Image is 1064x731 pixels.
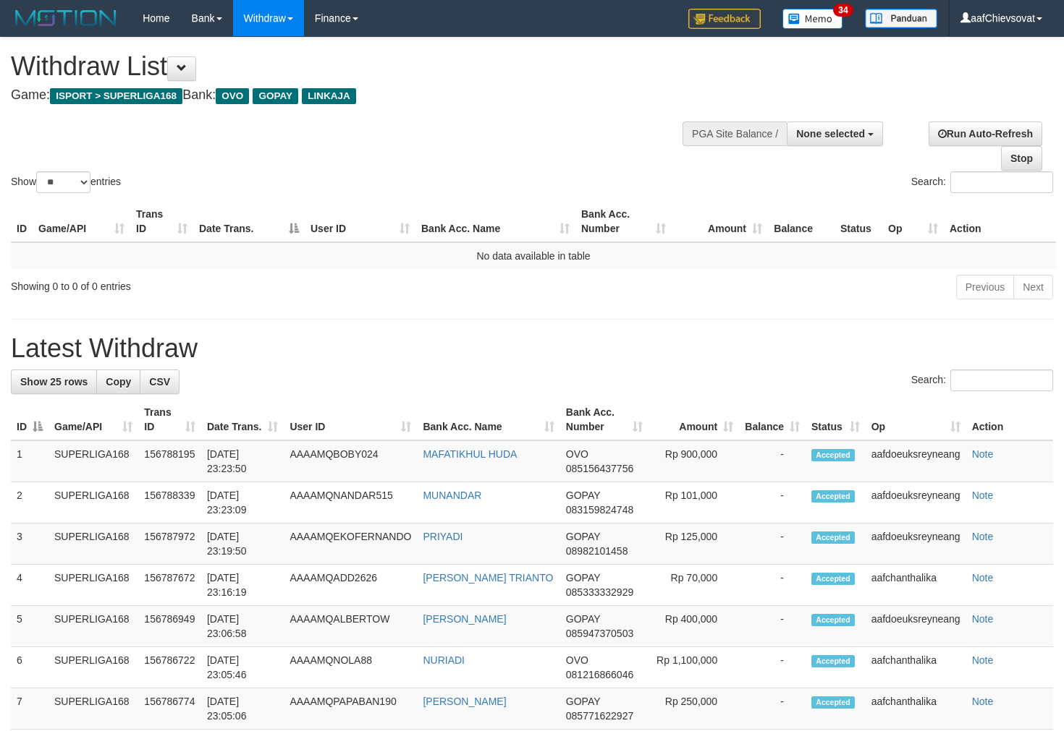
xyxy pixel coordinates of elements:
[138,688,201,730] td: 156786774
[138,647,201,688] td: 156786722
[566,572,600,583] span: GOPAY
[739,565,806,606] td: -
[201,399,284,440] th: Date Trans.: activate to sort column ascending
[138,440,201,482] td: 156788195
[866,482,966,523] td: aafdoeuksreyneang
[11,482,48,523] td: 2
[566,490,600,501] span: GOPAY
[423,572,553,583] a: [PERSON_NAME] TRIANTO
[566,628,633,639] span: Copy 085947370503 to clipboard
[11,7,121,29] img: MOTION_logo.png
[649,688,739,730] td: Rp 250,000
[48,688,138,730] td: SUPERLIGA168
[11,565,48,606] td: 4
[911,171,1053,193] label: Search:
[739,399,806,440] th: Balance: activate to sort column ascending
[787,121,883,146] button: None selected
[972,531,994,542] a: Note
[950,369,1053,391] input: Search:
[11,273,433,294] div: Showing 0 to 0 of 0 entries
[739,688,806,730] td: -
[201,523,284,565] td: [DATE] 23:19:50
[911,369,1053,391] label: Search:
[649,440,739,482] td: Rp 900,000
[50,88,182,104] span: ISPORT > SUPERLIGA168
[811,573,855,585] span: Accepted
[106,376,131,388] span: Copy
[423,696,506,707] a: [PERSON_NAME]
[423,448,517,460] a: MAFATIKHUL HUDA
[138,606,201,647] td: 156786949
[284,647,417,688] td: AAAAMQNOLA88
[11,334,1053,363] h1: Latest Withdraw
[811,490,855,503] span: Accepted
[48,647,138,688] td: SUPERLIGA168
[649,606,739,647] td: Rp 400,000
[11,52,695,81] h1: Withdraw List
[739,647,806,688] td: -
[833,4,853,17] span: 34
[201,440,284,482] td: [DATE] 23:23:50
[201,688,284,730] td: [DATE] 23:05:06
[944,201,1056,242] th: Action
[33,201,130,242] th: Game/API: activate to sort column ascending
[575,201,672,242] th: Bank Acc. Number: activate to sort column ascending
[972,572,994,583] a: Note
[566,504,633,516] span: Copy 083159824748 to clipboard
[423,654,465,666] a: NURIADI
[739,482,806,523] td: -
[811,531,855,544] span: Accepted
[566,545,628,557] span: Copy 08982101458 to clipboard
[835,201,882,242] th: Status
[566,710,633,722] span: Copy 085771622927 to clipboard
[11,523,48,565] td: 3
[11,242,1056,269] td: No data available in table
[866,647,966,688] td: aafchanthalika
[866,606,966,647] td: aafdoeuksreyneang
[972,613,994,625] a: Note
[672,201,768,242] th: Amount: activate to sort column ascending
[1013,275,1053,299] a: Next
[11,606,48,647] td: 5
[782,9,843,29] img: Button%20Memo.svg
[768,201,835,242] th: Balance
[149,376,170,388] span: CSV
[649,565,739,606] td: Rp 70,000
[739,523,806,565] td: -
[11,440,48,482] td: 1
[956,275,1014,299] a: Previous
[649,399,739,440] th: Amount: activate to sort column ascending
[417,399,560,440] th: Bank Acc. Name: activate to sort column ascending
[284,399,417,440] th: User ID: activate to sort column ascending
[284,565,417,606] td: AAAAMQADD2626
[423,490,481,501] a: MUNANDAR
[688,9,761,29] img: Feedback.jpg
[11,171,121,193] label: Show entries
[284,440,417,482] td: AAAAMQBOBY024
[566,531,600,542] span: GOPAY
[866,399,966,440] th: Op: activate to sort column ascending
[811,614,855,626] span: Accepted
[866,688,966,730] td: aafchanthalika
[966,399,1053,440] th: Action
[806,399,866,440] th: Status: activate to sort column ascending
[566,669,633,680] span: Copy 081216866046 to clipboard
[130,201,193,242] th: Trans ID: activate to sort column ascending
[929,121,1042,146] a: Run Auto-Refresh
[48,565,138,606] td: SUPERLIGA168
[950,171,1053,193] input: Search:
[423,613,506,625] a: [PERSON_NAME]
[36,171,90,193] select: Showentries
[866,523,966,565] td: aafdoeuksreyneang
[11,201,33,242] th: ID
[201,647,284,688] td: [DATE] 23:05:46
[972,448,994,460] a: Note
[284,482,417,523] td: AAAAMQNANDAR515
[48,440,138,482] td: SUPERLIGA168
[138,399,201,440] th: Trans ID: activate to sort column ascending
[566,696,600,707] span: GOPAY
[140,369,180,394] a: CSV
[11,88,695,103] h4: Game: Bank:
[811,449,855,461] span: Accepted
[972,696,994,707] a: Note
